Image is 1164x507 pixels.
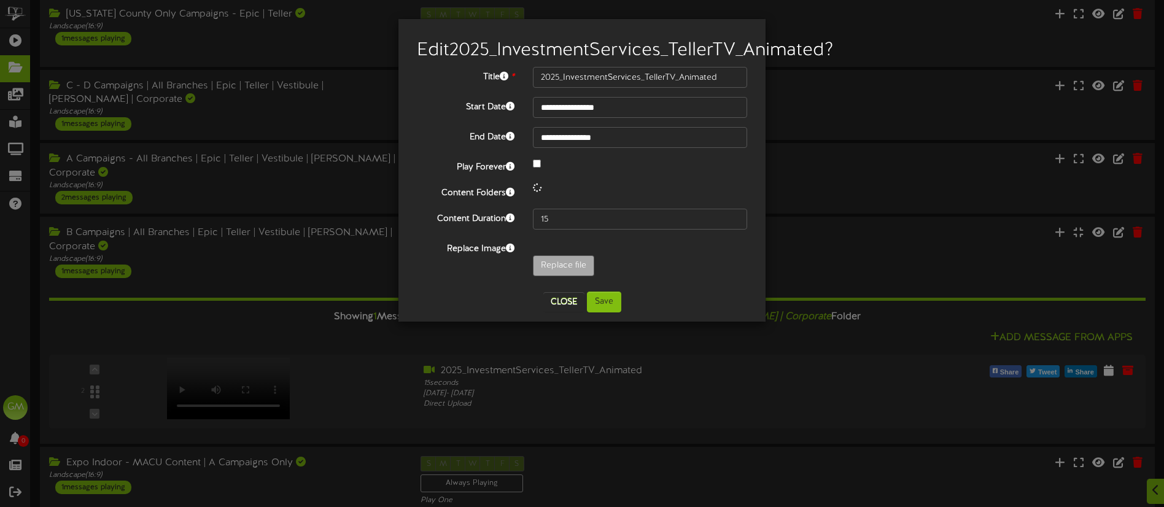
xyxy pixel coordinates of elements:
[408,67,524,83] label: Title
[587,292,621,312] button: Save
[408,183,524,199] label: Content Folders
[408,157,524,174] label: Play Forever
[417,41,747,61] h2: Edit 2025_InvestmentServices_TellerTV_Animated ?
[408,127,524,144] label: End Date
[543,292,584,312] button: Close
[408,239,524,255] label: Replace Image
[408,209,524,225] label: Content Duration
[408,97,524,114] label: Start Date
[533,209,747,230] input: 15
[533,67,747,88] input: Title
